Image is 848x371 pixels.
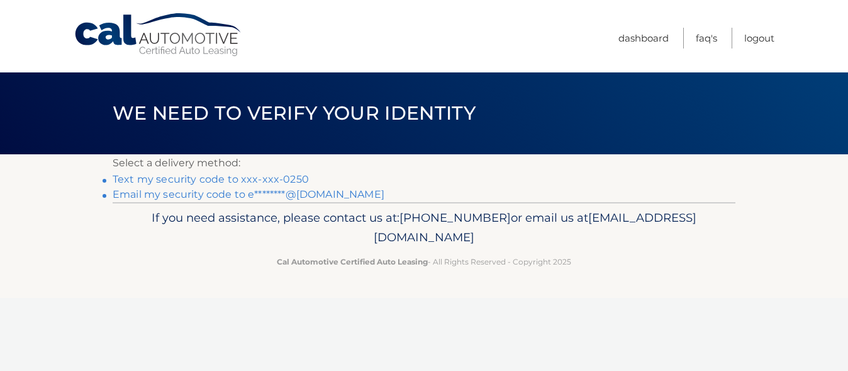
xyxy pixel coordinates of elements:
[277,257,428,266] strong: Cal Automotive Certified Auto Leasing
[618,28,669,49] a: Dashboard
[744,28,774,49] a: Logout
[696,28,717,49] a: FAQ's
[121,208,727,248] p: If you need assistance, please contact us at: or email us at
[74,13,243,57] a: Cal Automotive
[113,173,309,185] a: Text my security code to xxx-xxx-0250
[113,101,476,125] span: We need to verify your identity
[113,188,384,200] a: Email my security code to e********@[DOMAIN_NAME]
[113,154,735,172] p: Select a delivery method:
[121,255,727,268] p: - All Rights Reserved - Copyright 2025
[399,210,511,225] span: [PHONE_NUMBER]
